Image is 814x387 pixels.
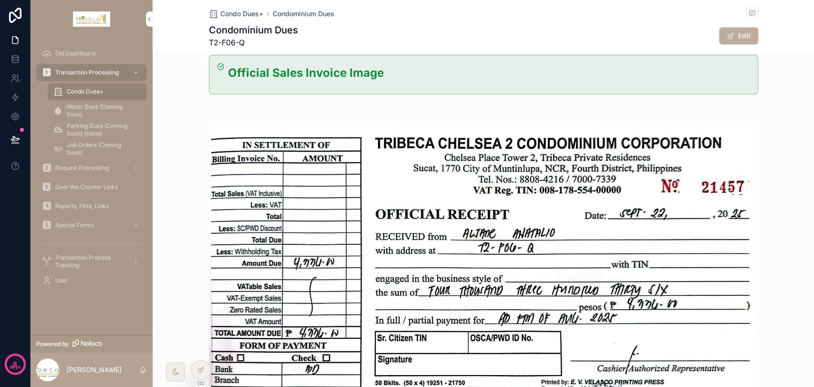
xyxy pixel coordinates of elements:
div: scrollable content [31,38,153,302]
span: Condo Dues+ [220,9,263,19]
span: User [55,277,68,284]
p: days [10,363,21,371]
a: Parking Dues (Coming Soon) (clone) [48,121,147,138]
span: Reports, Files, Links [55,202,109,210]
button: Edit [719,27,758,44]
span: Transaction Processing [55,69,119,76]
a: Reports, Files, Links [36,198,147,215]
a: Request Processing [36,159,147,177]
a: Condo Dues+ [48,83,147,100]
h1: Condominium Dues [209,23,298,37]
a: Water Dues (Coming Soon) [48,102,147,119]
a: Powered by [31,335,153,353]
a: Over the Counter Links [36,178,147,196]
img: App logo [73,11,110,27]
a: Job Orders (Coming Soon) [48,140,147,157]
a: Transaction Processing [36,64,147,81]
a: Old Dashboard [36,45,147,62]
span: Transaction Process Tracking [55,254,125,269]
div: ## Official Sales Invoice Image [228,65,750,81]
h2: Official Sales Invoice Image [228,65,750,81]
span: Old Dashboard [55,50,95,57]
span: Special Forms [55,221,94,229]
a: Condo Dues+ [209,9,263,19]
span: Water Dues (Coming Soon) [67,103,137,118]
a: Special Forms [36,217,147,234]
span: Request Processing [55,164,109,172]
p: [PERSON_NAME] [67,365,122,375]
p: 8 [13,359,17,369]
span: Parking Dues (Coming Soon) (clone) [67,122,137,137]
a: Transaction Process Tracking [36,253,147,270]
span: Powered by [36,340,69,348]
span: Condo Dues+ [67,88,103,95]
span: T2-F06-Q [209,37,298,48]
a: User [36,272,147,289]
span: Job Orders (Coming Soon) [67,141,137,157]
a: Condominium Dues [273,9,334,19]
span: Over the Counter Links [55,183,118,191]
